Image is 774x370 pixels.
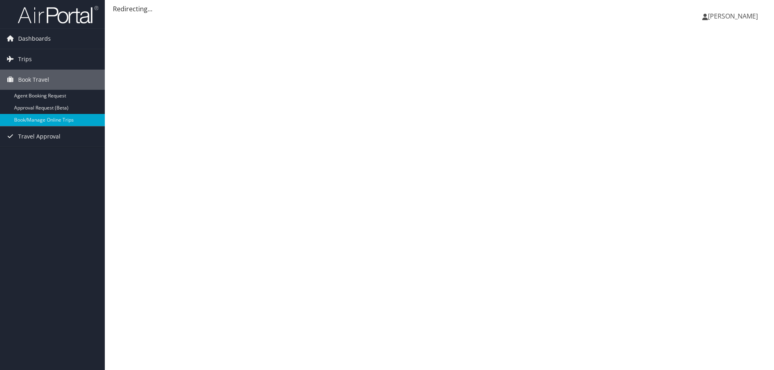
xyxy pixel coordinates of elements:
[18,29,51,49] span: Dashboards
[702,4,766,28] a: [PERSON_NAME]
[18,49,32,69] span: Trips
[708,12,758,21] span: [PERSON_NAME]
[18,5,98,24] img: airportal-logo.png
[18,126,60,147] span: Travel Approval
[113,4,766,14] div: Redirecting...
[18,70,49,90] span: Book Travel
